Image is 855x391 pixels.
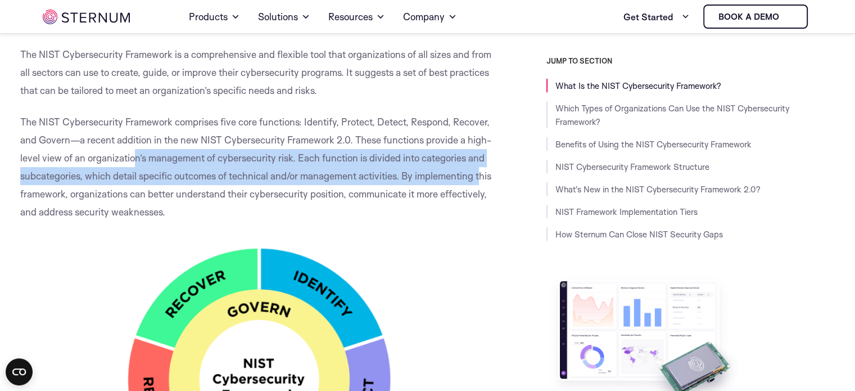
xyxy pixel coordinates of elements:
a: Book a demo [703,5,808,29]
img: sternum iot [784,12,793,21]
a: Resources [328,1,385,33]
a: What Is the NIST Cybersecurity Framework? [555,80,721,91]
h3: JUMP TO SECTION [546,56,835,65]
a: NIST Framework Implementation Tiers [555,206,698,217]
a: Company [403,1,457,33]
a: Solutions [258,1,310,33]
span: The NIST Cybersecurity Framework is a comprehensive and flexible tool that organizations of all s... [20,48,491,96]
button: Open CMP widget [6,358,33,385]
a: Benefits of Using the NIST Cybersecurity Framework [555,139,752,150]
img: sternum iot [43,10,130,24]
a: Which Types of Organizations Can Use the NIST Cybersecurity Framework? [555,103,789,127]
a: How Sternum Can Close NIST Security Gaps [555,229,723,240]
span: The NIST Cybersecurity Framework comprises five core functions: Identify, Protect, Detect, Respon... [20,116,491,218]
a: Products [189,1,240,33]
a: NIST Cybersecurity Framework Structure [555,161,709,172]
a: Get Started [623,6,690,28]
a: What's New in the NIST Cybersecurity Framework 2.0? [555,184,761,195]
